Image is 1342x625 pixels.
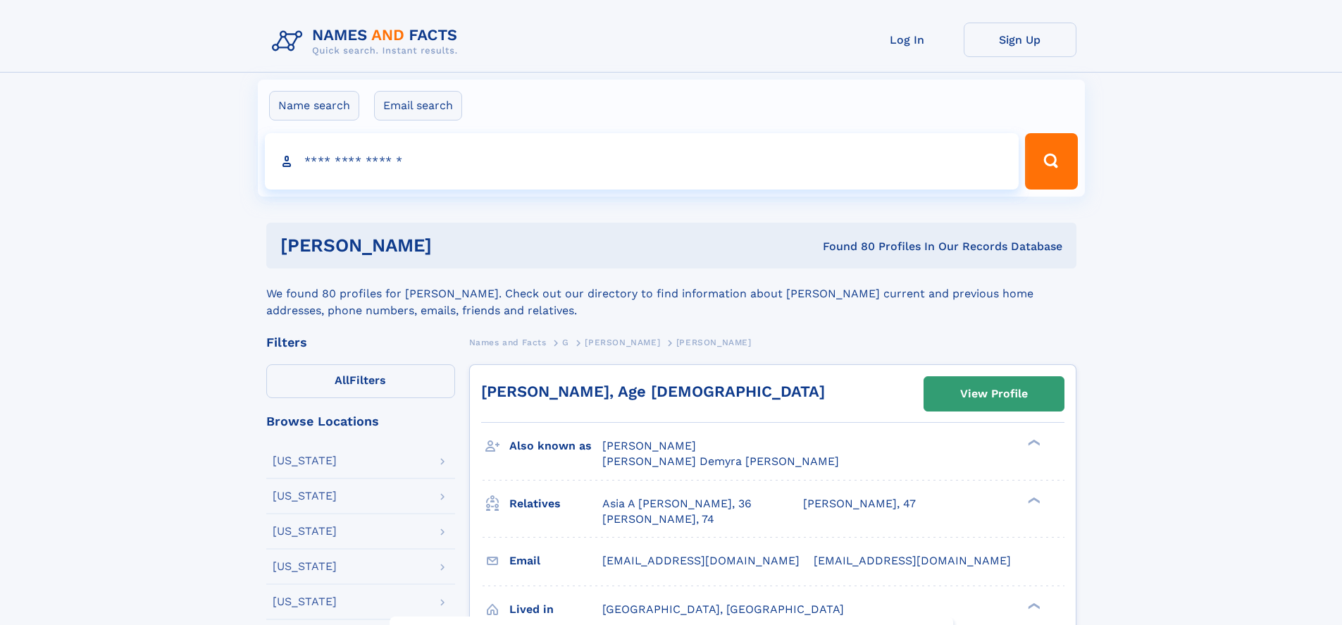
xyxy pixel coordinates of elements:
[602,512,714,527] a: [PERSON_NAME], 74
[676,338,752,347] span: [PERSON_NAME]
[562,338,569,347] span: G
[509,434,602,458] h3: Also known as
[374,91,462,120] label: Email search
[273,561,337,572] div: [US_STATE]
[924,377,1064,411] a: View Profile
[469,333,547,351] a: Names and Facts
[1024,601,1041,610] div: ❯
[851,23,964,57] a: Log In
[814,554,1011,567] span: [EMAIL_ADDRESS][DOMAIN_NAME]
[585,333,660,351] a: [PERSON_NAME]
[335,373,349,387] span: All
[273,526,337,537] div: [US_STATE]
[266,364,455,398] label: Filters
[602,602,844,616] span: [GEOGRAPHIC_DATA], [GEOGRAPHIC_DATA]
[266,336,455,349] div: Filters
[964,23,1076,57] a: Sign Up
[1025,133,1077,190] button: Search Button
[602,454,839,468] span: [PERSON_NAME] Demyra [PERSON_NAME]
[266,415,455,428] div: Browse Locations
[273,455,337,466] div: [US_STATE]
[562,333,569,351] a: G
[266,23,469,61] img: Logo Names and Facts
[509,492,602,516] h3: Relatives
[481,383,825,400] a: [PERSON_NAME], Age [DEMOGRAPHIC_DATA]
[1024,495,1041,505] div: ❯
[627,239,1062,254] div: Found 80 Profiles In Our Records Database
[266,268,1076,319] div: We found 80 profiles for [PERSON_NAME]. Check out our directory to find information about [PERSON...
[509,598,602,621] h3: Lived in
[960,378,1028,410] div: View Profile
[602,439,696,452] span: [PERSON_NAME]
[509,549,602,573] h3: Email
[280,237,628,254] h1: [PERSON_NAME]
[1024,438,1041,447] div: ❯
[269,91,359,120] label: Name search
[273,490,337,502] div: [US_STATE]
[803,496,916,512] a: [PERSON_NAME], 47
[273,596,337,607] div: [US_STATE]
[602,496,752,512] a: Asia A [PERSON_NAME], 36
[602,554,800,567] span: [EMAIL_ADDRESS][DOMAIN_NAME]
[265,133,1019,190] input: search input
[585,338,660,347] span: [PERSON_NAME]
